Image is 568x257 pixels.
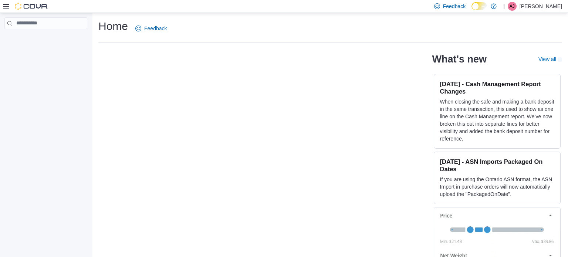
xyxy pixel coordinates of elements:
[432,53,487,65] h2: What's new
[443,3,466,10] span: Feedback
[510,2,515,11] span: AJ
[471,2,487,10] input: Dark Mode
[520,2,562,11] p: [PERSON_NAME]
[440,80,554,95] h3: [DATE] - Cash Management Report Changes
[144,25,167,32] span: Feedback
[558,57,562,62] svg: External link
[132,21,170,36] a: Feedback
[440,98,554,142] p: When closing the safe and making a bank deposit in the same transaction, this used to show as one...
[503,2,505,11] p: |
[538,56,562,62] a: View allExternal link
[440,176,554,198] p: If you are using the Ontario ASN format, the ASN Import in purchase orders will now automatically...
[98,19,128,34] h1: Home
[440,158,554,173] h3: [DATE] - ASN Imports Packaged On Dates
[508,2,517,11] div: Anthony John
[4,31,87,48] nav: Complex example
[15,3,48,10] img: Cova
